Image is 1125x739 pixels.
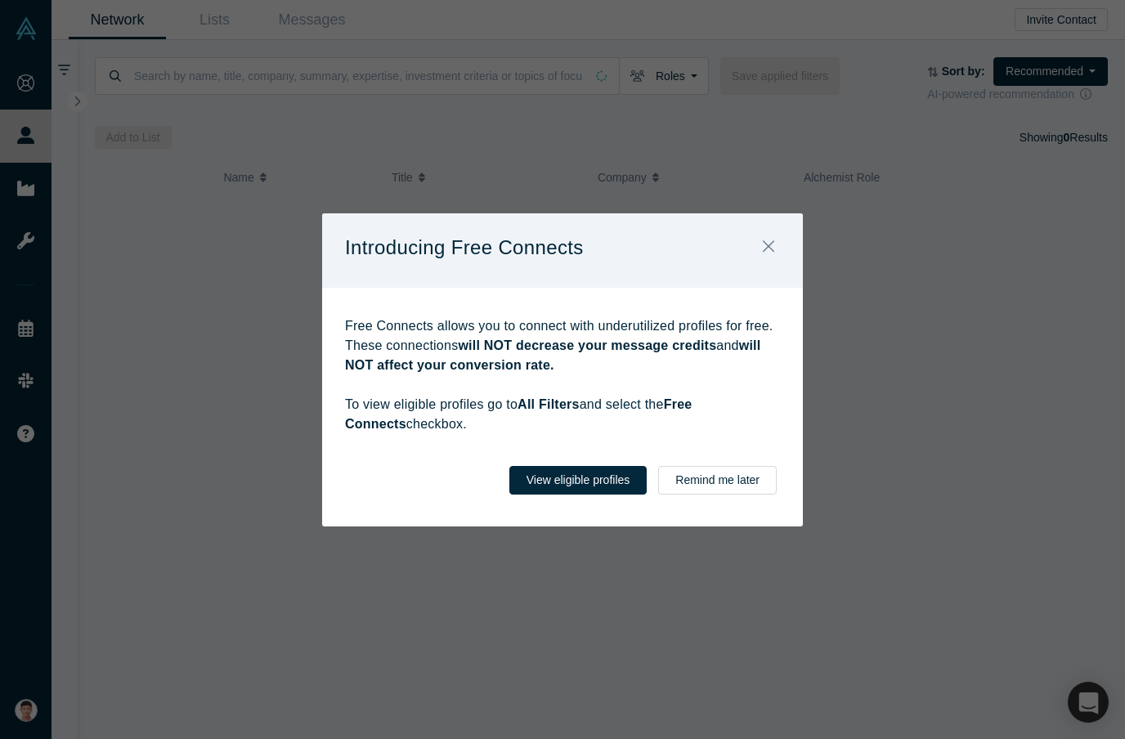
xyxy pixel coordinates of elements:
[345,316,780,434] p: Free Connects allows you to connect with underutilized profiles for free. These connections and T...
[345,338,761,372] strong: will NOT affect your conversion rate.
[751,231,786,266] button: Close
[658,466,777,495] button: Remind me later
[345,397,692,431] strong: Free Connects
[509,466,648,495] button: View eligible profiles
[518,397,580,411] strong: All Filters
[458,338,716,352] strong: will NOT decrease your message credits
[345,231,584,265] p: Introducing Free Connects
